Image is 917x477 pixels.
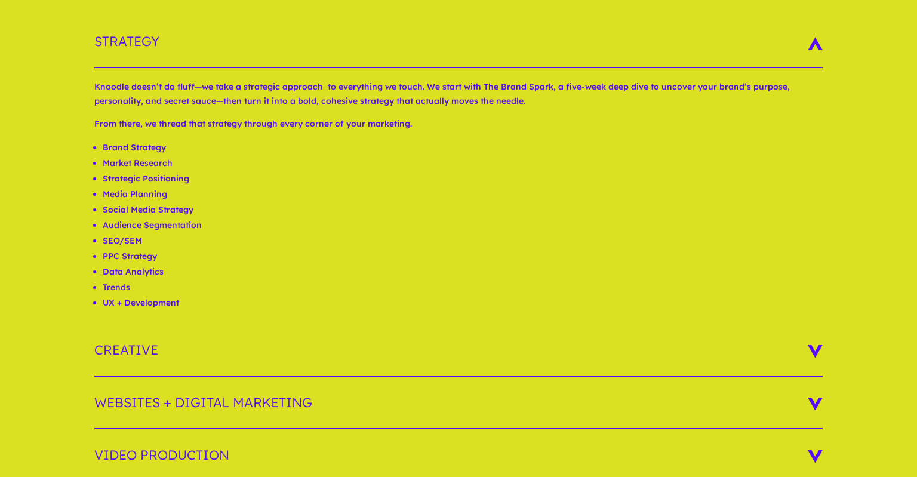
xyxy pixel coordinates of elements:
h3: Creative [94,324,823,377]
li: Social Media Strategy [103,202,823,217]
li: Media Planning [103,186,823,202]
li: Brand Strategy [103,140,823,155]
li: Trends [103,279,823,295]
h3: Websites + Digital Marketing [94,377,823,429]
li: Market Research [103,155,823,171]
h3: Strategy [94,16,823,68]
li: SEO/SEM [103,233,823,248]
p: From there, we thread that strategy through every corner of your marketing. [94,117,823,140]
p: Knoodle doesn’t do fluff—we take a strategic approach to everything we touch. We start with The B... [94,80,823,117]
li: PPC Strategy [103,248,823,264]
li: Data Analytics [103,264,823,279]
li: UX + Development [103,295,823,310]
li: Audience Segmentation [103,217,823,233]
li: Strategic Positioning [103,171,823,186]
